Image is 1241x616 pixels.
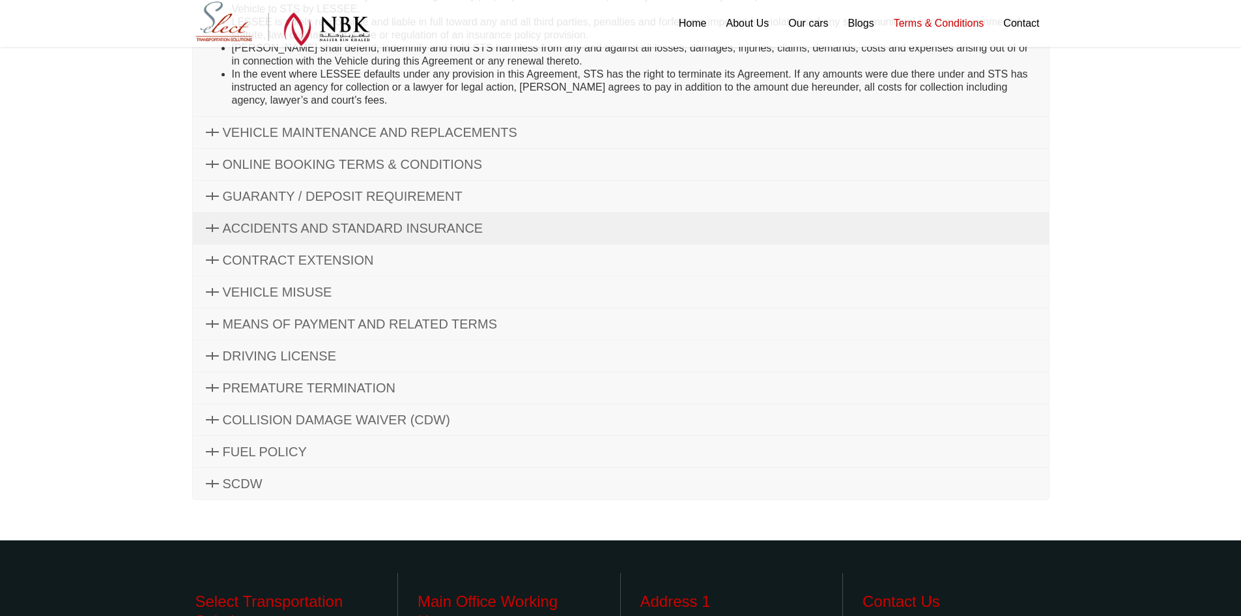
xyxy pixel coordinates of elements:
[193,117,1049,148] a: VEHICLE MAINTENANCE AND REPLACEMENTS
[223,285,332,299] span: VEHICLE MISUSE
[193,308,1049,340] a: MEANS OF PAYMENT AND RELATED TERMS
[640,592,823,611] h3: Address 1
[223,349,336,363] span: DRIVING LICENSE
[223,413,450,427] span: COLLISION DAMAGE WAIVER (CDW)
[232,42,1036,68] li: [PERSON_NAME] shall defend, indemnify and hold STS harmless from any and against all losses, dama...
[193,276,1049,308] a: VEHICLE MISUSE
[193,181,1049,212] a: GUARANTY / DEPOSIT REQUIREMENT
[223,157,483,171] span: ONLINE BOOKING TERMS & CONDITIONS
[223,221,483,235] span: ACCIDENTS AND STANDARD INSURANCE
[193,244,1049,276] a: CONTRACT EXTENSION
[223,189,463,203] span: GUARANTY / DEPOSIT REQUIREMENT
[193,404,1049,435] a: COLLISION DAMAGE WAIVER (CDW)
[193,468,1049,499] a: SCDW
[223,477,263,491] span: SCDW
[193,340,1049,372] a: DRIVING LICENSE
[223,253,374,267] span: CONTRACT EXTENSION
[223,125,517,139] span: VEHICLE MAINTENANCE AND REPLACEMENTS
[193,213,1049,244] a: ACCIDENTS AND STANDARD INSURANCE
[193,436,1049,467] a: FUEL POLICY
[232,68,1036,107] li: In the event where LESSEE defaults under any provision in this Agreement, STS has the right to te...
[223,445,307,459] span: FUEL POLICY
[223,381,396,395] span: PREMATURE TERMINATION
[223,317,498,331] span: MEANS OF PAYMENT AND RELATED TERMS
[193,149,1049,180] a: ONLINE BOOKING TERMS & CONDITIONS
[195,1,370,46] img: Select Rent a Car
[863,592,1046,611] h3: Contact Us
[193,372,1049,403] a: PREMATURE TERMINATION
